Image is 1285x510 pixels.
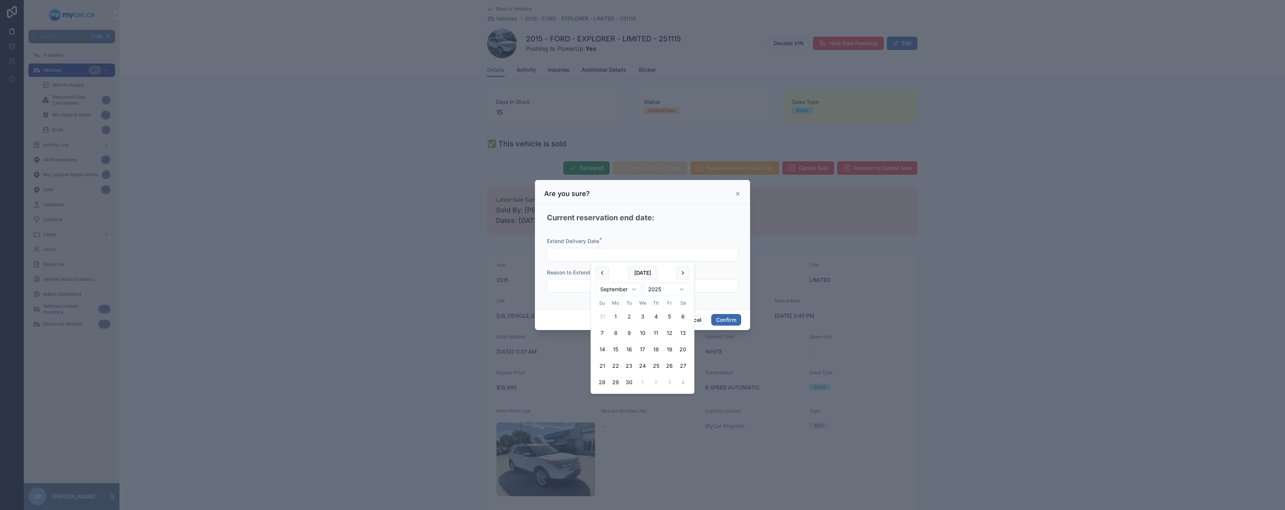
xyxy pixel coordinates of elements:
[649,299,663,307] th: Thursday
[547,269,625,276] span: Reason to Extend Delivery Date
[595,359,609,373] button: Sunday, September 21st, 2025
[622,310,636,323] button: Tuesday, September 2nd, 2025
[609,326,622,340] button: Monday, September 8th, 2025
[636,299,649,307] th: Wednesday
[663,299,676,307] th: Friday
[636,310,649,323] button: Wednesday, September 3rd, 2025
[663,376,676,389] button: Friday, October 3rd, 2025
[711,314,741,326] button: Confirm
[595,310,609,323] button: Sunday, August 31st, 2025
[609,376,622,389] button: Monday, September 29th, 2025
[544,189,590,198] h3: Are you sure?
[663,310,676,323] button: Friday, September 5th, 2025
[595,326,609,340] button: Sunday, September 7th, 2025
[676,326,690,340] button: Saturday, September 13th, 2025
[676,310,690,323] button: Saturday, September 6th, 2025
[595,299,690,389] table: September 2025
[636,376,649,389] button: Wednesday, October 1st, 2025
[676,376,690,389] button: Saturday, October 4th, 2025
[649,310,663,323] button: Thursday, September 4th, 2025
[595,343,609,356] button: Sunday, September 14th, 2025
[595,299,609,307] th: Sunday
[663,359,676,373] button: Friday, September 26th, 2025
[547,238,599,244] span: Extend Delivery Date
[628,266,657,280] button: [DATE]
[649,326,663,340] button: Thursday, September 11th, 2025
[636,359,649,373] button: Wednesday, September 24th, 2025
[622,376,636,389] button: Tuesday, September 30th, 2025
[595,376,609,389] button: Sunday, September 28th, 2025
[609,359,622,373] button: Monday, September 22nd, 2025
[622,326,636,340] button: Tuesday, September 9th, 2025
[649,359,663,373] button: Thursday, September 25th, 2025
[622,299,636,307] th: Tuesday
[663,343,676,356] button: Friday, September 19th, 2025
[663,326,676,340] button: Friday, September 12th, 2025
[676,299,690,307] th: Saturday
[636,343,649,356] button: Wednesday, September 17th, 2025
[609,299,622,307] th: Monday
[622,359,636,373] button: Tuesday, September 23rd, 2025
[636,326,649,340] button: Wednesday, September 10th, 2025
[547,213,654,223] h2: Current reservation end date:
[622,343,636,356] button: Tuesday, September 16th, 2025
[676,359,690,373] button: Saturday, September 27th, 2025
[676,343,690,356] button: Saturday, September 20th, 2025
[609,310,622,323] button: Monday, September 1st, 2025
[649,343,663,356] button: Thursday, September 18th, 2025
[609,343,622,356] button: Monday, September 15th, 2025
[649,376,663,389] button: Thursday, October 2nd, 2025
